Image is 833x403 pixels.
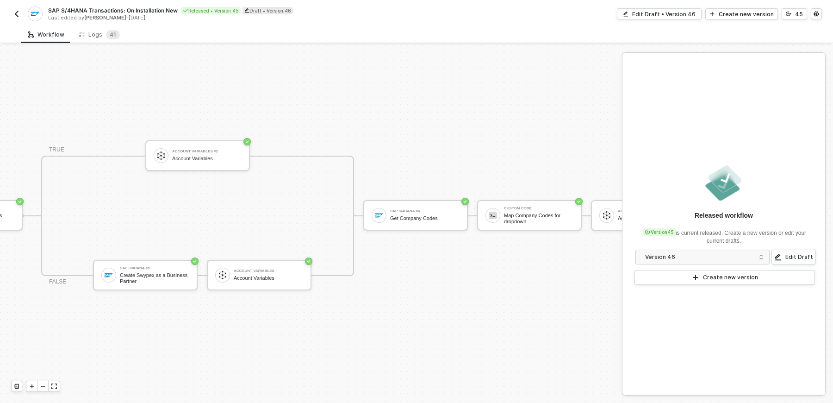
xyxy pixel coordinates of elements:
[489,211,497,220] img: icon
[623,11,628,17] span: icon-edit
[110,31,113,38] span: 4
[795,10,803,18] div: 45
[105,271,113,279] img: icon
[244,8,249,13] span: icon-edit
[13,10,20,18] img: back
[48,14,416,21] div: Last edited by - [DATE]
[603,211,611,220] img: icon
[461,198,469,205] span: icon-success-page
[375,211,383,220] img: icon
[786,11,791,17] span: icon-versioning
[172,150,242,153] div: Account Variables #2
[703,274,758,281] div: Create new version
[218,271,227,279] img: icon
[632,10,696,18] div: Edit Draft • Version 46
[191,258,199,265] span: icon-success-page
[645,229,651,235] span: icon-versioning
[705,8,778,19] button: Create new version
[11,8,22,19] button: back
[16,198,24,205] span: icon-success-page
[120,272,189,284] div: Create Swypex as a Business Partner
[84,14,126,21] span: [PERSON_NAME]
[504,213,573,224] div: Map Company Codes for dropdown
[771,250,816,264] button: Edit Draft
[234,275,303,281] div: Account Variables
[643,228,676,236] div: Version 45
[106,30,120,39] sup: 41
[390,209,460,213] div: SAP S/4HANA #6
[234,269,303,273] div: Account Variables
[634,270,815,285] button: Create new version
[40,384,46,389] span: icon-minus
[28,31,64,38] div: Workflow
[172,156,242,162] div: Account Variables
[120,266,189,270] div: SAP S/4HANA #5
[79,30,120,39] div: Logs
[157,151,165,160] img: icon
[774,253,782,261] span: icon-edit
[181,7,241,14] div: Released • Version 45
[48,6,178,14] span: SAP S/4HANA Transactions: On Installation New
[51,384,57,389] span: icon-expand
[782,8,807,19] button: 45
[305,258,312,265] span: icon-success-page
[692,274,699,281] span: icon-play
[390,215,460,221] div: Get Company Codes
[49,277,66,286] div: FALSE
[575,198,583,205] span: icon-success-page
[243,138,251,145] span: icon-success-page
[504,207,573,210] div: Custom Code
[49,145,64,154] div: TRUE
[618,209,687,213] div: Account Variables #3
[113,31,116,38] span: 1
[695,211,753,220] div: Released workflow
[709,11,715,17] span: icon-play
[634,224,814,245] div: is current released. Create a new version or edit your current drafts.
[645,252,754,262] div: Version 46
[29,384,35,389] span: icon-play
[785,253,813,261] div: Edit Draft
[814,11,819,17] span: icon-settings
[719,10,774,18] div: Create new version
[618,215,687,221] div: Account Variables
[617,8,702,19] button: Edit Draft • Version 46
[242,7,293,14] div: Draft • Version 46
[703,163,744,203] img: released.png
[31,10,39,18] img: integration-icon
